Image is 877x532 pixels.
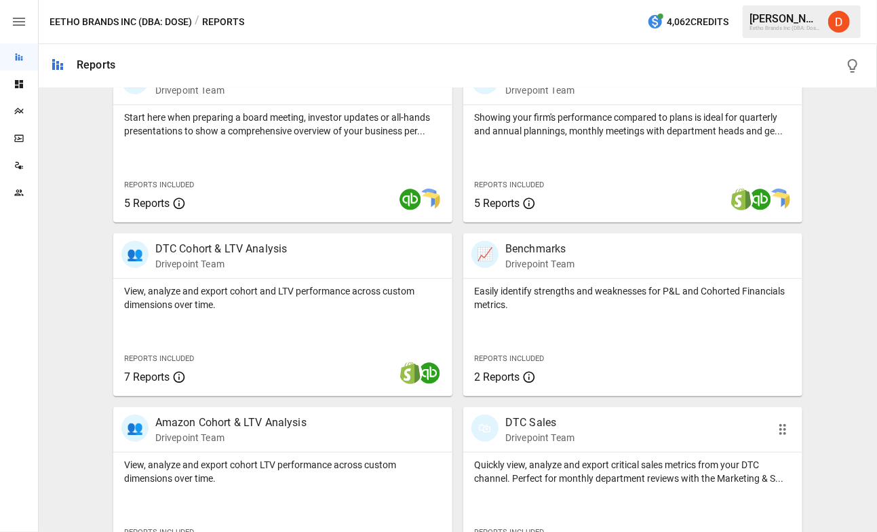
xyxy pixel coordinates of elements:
[124,180,194,189] span: Reports Included
[155,83,235,97] p: Drivepoint Team
[749,25,820,31] div: Eetho Brands Inc (DBA: Dose)
[505,83,591,97] p: Drivepoint Team
[642,9,734,35] button: 4,062Credits
[505,257,574,271] p: Drivepoint Team
[474,370,520,383] span: 2 Reports
[155,257,288,271] p: Drivepoint Team
[124,111,442,138] p: Start here when preparing a board meeting, investor updates or all-hands presentations to show a ...
[505,431,574,444] p: Drivepoint Team
[77,58,115,71] div: Reports
[474,111,792,138] p: Showing your firm's performance compared to plans is ideal for quarterly and annual plannings, mo...
[820,3,858,41] button: Daley Meistrell
[474,197,520,210] span: 5 Reports
[124,354,194,363] span: Reports Included
[195,14,199,31] div: /
[399,189,421,210] img: quickbooks
[471,241,499,268] div: 📈
[505,241,574,257] p: Benchmarks
[155,415,307,431] p: Amazon Cohort & LTV Analysis
[749,189,771,210] img: quickbooks
[155,431,307,444] p: Drivepoint Team
[474,458,792,485] p: Quickly view, analyze and export critical sales metrics from your DTC channel. Perfect for monthl...
[667,14,728,31] span: 4,062 Credits
[474,284,792,311] p: Easily identify strengths and weaknesses for P&L and Cohorted Financials metrics.
[749,12,820,25] div: [PERSON_NAME]
[768,189,790,210] img: smart model
[418,189,440,210] img: smart model
[474,180,544,189] span: Reports Included
[124,284,442,311] p: View, analyze and export cohort and LTV performance across custom dimensions over time.
[121,241,149,268] div: 👥
[124,197,170,210] span: 5 Reports
[124,458,442,485] p: View, analyze and export cohort LTV performance across custom dimensions over time.
[124,370,170,383] span: 7 Reports
[50,14,192,31] button: Eetho Brands Inc (DBA: Dose)
[121,415,149,442] div: 👥
[730,189,752,210] img: shopify
[471,415,499,442] div: 🛍
[155,241,288,257] p: DTC Cohort & LTV Analysis
[828,11,850,33] img: Daley Meistrell
[474,354,544,363] span: Reports Included
[505,415,574,431] p: DTC Sales
[399,362,421,384] img: shopify
[418,362,440,384] img: quickbooks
